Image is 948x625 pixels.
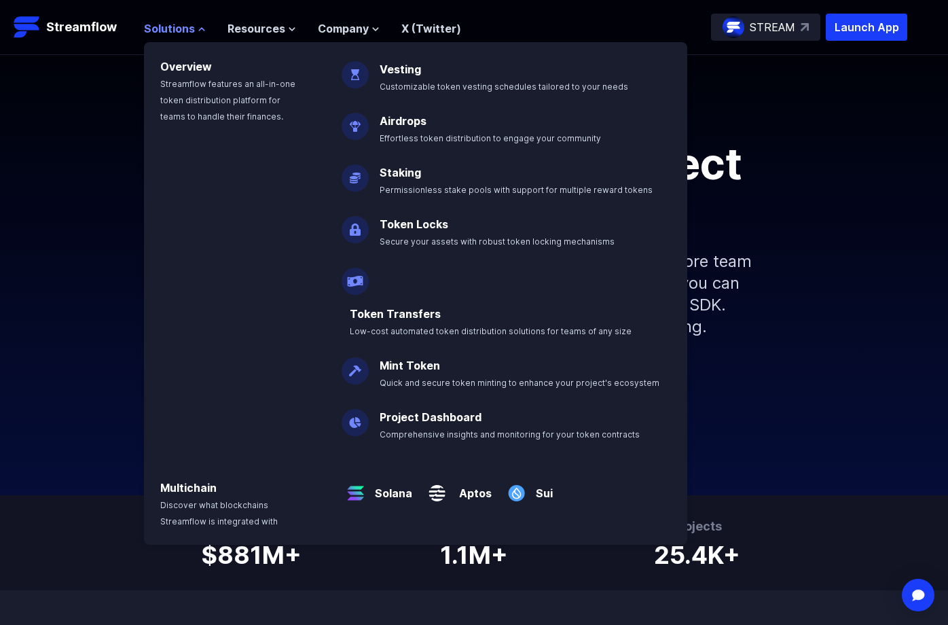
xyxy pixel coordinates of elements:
a: Sui [530,474,553,501]
a: Token Locks [380,217,448,231]
a: Token Transfers [350,307,441,321]
img: Airdrops [342,102,369,140]
button: Solutions [144,20,206,37]
h3: Projects [654,517,740,536]
h1: $881M+ [202,536,302,569]
p: Streamflow [46,18,117,37]
img: streamflow-logo-circle.png [723,16,744,38]
a: Staking [380,166,421,179]
a: Mint Token [380,359,440,372]
a: Streamflow [14,14,130,41]
a: Aptos [451,474,492,501]
span: Permissionless stake pools with support for multiple reward tokens [380,185,653,195]
div: Open Intercom Messenger [902,579,934,611]
a: X (Twitter) [401,22,461,35]
span: Effortless token distribution to engage your community [380,133,601,143]
a: Project Dashboard [380,410,481,424]
button: Resources [227,20,296,37]
img: Staking [342,154,369,192]
span: Comprehensive insights and monitoring for your token contracts [380,429,640,440]
img: Streamflow Logo [14,14,41,41]
span: Quick and secure token minting to enhance your project's ecosystem [380,378,659,388]
button: Launch App [826,14,907,41]
span: Streamflow features an all-in-one token distribution platform for teams to handle their finances. [160,79,295,122]
a: Airdrops [380,114,426,128]
a: Vesting [380,62,421,76]
img: Sui [503,469,530,507]
h1: 25.4K+ [654,536,740,569]
h1: 1.1M+ [440,536,508,569]
a: Overview [160,60,212,73]
img: Aptos [423,469,451,507]
img: Vesting [342,50,369,88]
img: top-right-arrow.svg [801,23,809,31]
img: Token Locks [342,205,369,243]
span: Secure your assets with robust token locking mechanisms [380,236,615,247]
a: STREAM [711,14,820,41]
p: STREAM [750,19,795,35]
img: Project Dashboard [342,398,369,436]
img: Solana [342,469,369,507]
span: Resources [227,20,285,37]
a: Multichain [160,481,217,495]
a: Solana [369,474,412,501]
button: Company [318,20,380,37]
span: Solutions [144,20,195,37]
img: Mint Token [342,346,369,385]
span: Discover what blockchains Streamflow is integrated with [160,500,278,526]
img: Payroll [342,257,369,295]
span: Customizable token vesting schedules tailored to your needs [380,82,628,92]
span: Company [318,20,369,37]
span: Low-cost automated token distribution solutions for teams of any size [350,326,632,336]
